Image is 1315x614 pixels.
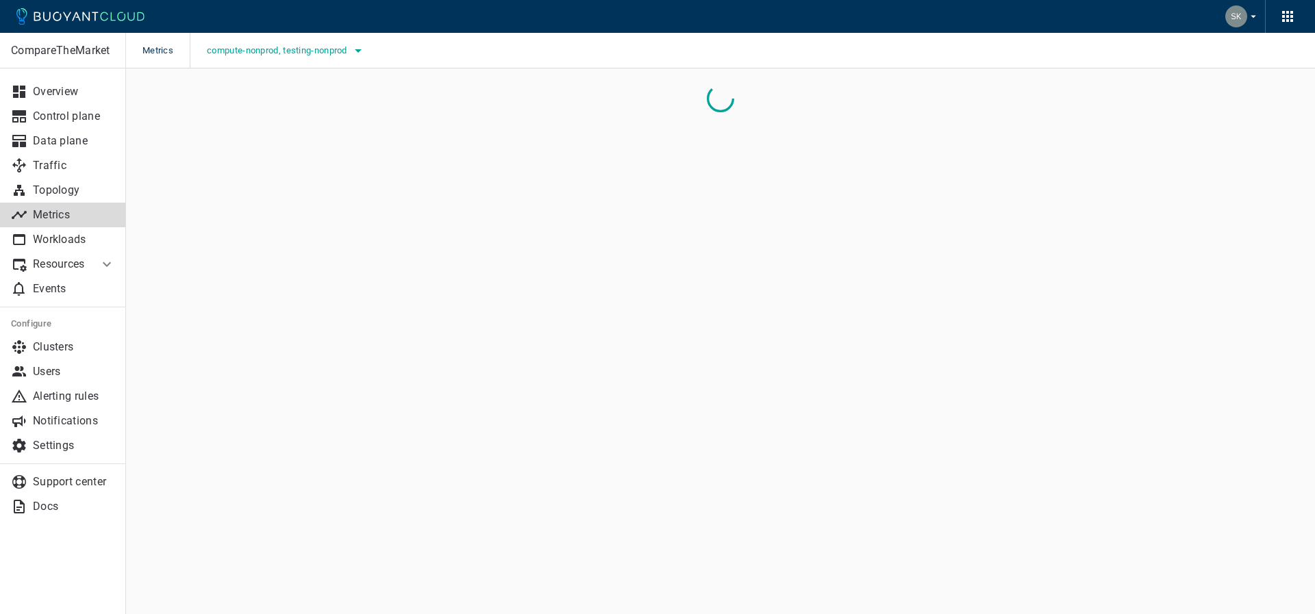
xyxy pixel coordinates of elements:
p: Docs [33,500,115,513]
p: Traffic [33,159,115,172]
p: Data plane [33,134,115,148]
p: CompareTheMarket [11,44,114,57]
p: Resources [33,257,88,271]
p: Overview [33,85,115,99]
p: Events [33,282,115,296]
p: Control plane [33,110,115,123]
span: Metrics [142,33,190,68]
h5: Configure [11,318,115,329]
p: Workloads [33,233,115,246]
p: Support center [33,475,115,489]
img: Sailaja kotamraju [1225,5,1247,27]
p: Alerting rules [33,389,115,403]
button: compute-nonprod, testing-nonprod [207,40,366,61]
p: Metrics [33,208,115,222]
p: Notifications [33,414,115,428]
p: Topology [33,183,115,197]
p: Settings [33,439,115,452]
p: Users [33,365,115,379]
span: compute-nonprod, testing-nonprod [207,45,350,56]
p: Clusters [33,340,115,354]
